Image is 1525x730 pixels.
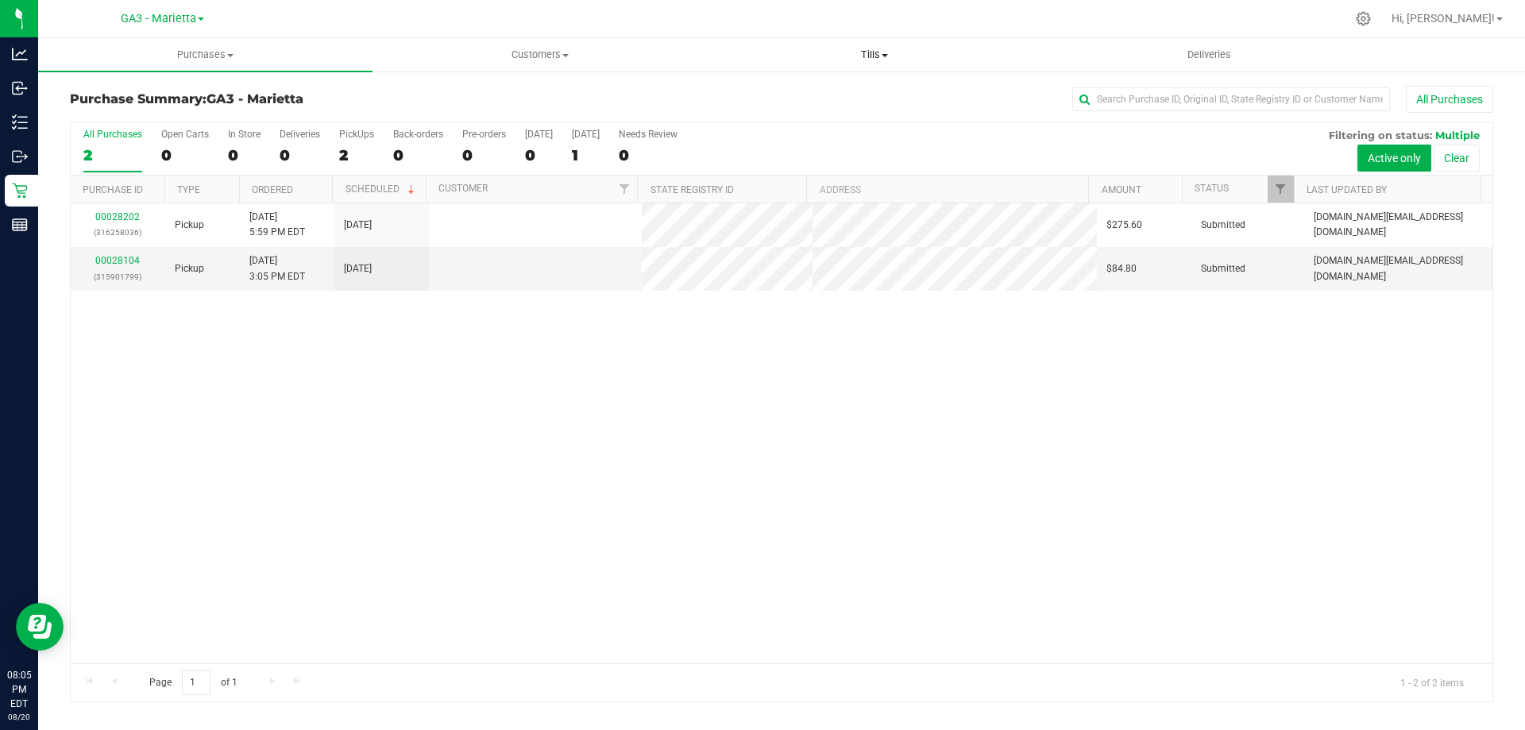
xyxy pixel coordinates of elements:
inline-svg: Analytics [12,46,28,62]
span: Pickup [175,218,204,233]
div: Pre-orders [462,129,506,140]
span: Tills [708,48,1040,62]
a: Filter [1268,176,1294,203]
inline-svg: Retail [12,183,28,199]
span: Pickup [175,261,204,276]
div: 0 [525,146,553,164]
div: 1 [572,146,600,164]
span: Submitted [1201,261,1245,276]
th: Address [806,176,1088,203]
a: Deliveries [1042,38,1376,71]
span: Submitted [1201,218,1245,233]
span: [DATE] [344,218,372,233]
div: [DATE] [525,129,553,140]
a: Filter [611,176,637,203]
span: Customers [373,48,706,62]
div: Back-orders [393,129,443,140]
iframe: Resource center [16,603,64,651]
button: All Purchases [1406,86,1493,113]
div: 2 [83,146,142,164]
span: [DATE] 3:05 PM EDT [249,253,305,284]
a: 00028104 [95,255,140,266]
span: Page of 1 [136,670,250,695]
span: Purchases [38,48,373,62]
span: [DOMAIN_NAME][EMAIL_ADDRESS][DOMAIN_NAME] [1314,210,1483,240]
div: All Purchases [83,129,142,140]
a: Status [1195,183,1229,194]
a: Scheduled [346,183,418,195]
span: Deliveries [1166,48,1253,62]
h3: Purchase Summary: [70,92,544,106]
div: Manage settings [1353,11,1373,26]
div: In Store [228,129,261,140]
inline-svg: Reports [12,217,28,233]
span: Multiple [1435,129,1480,141]
a: Tills [707,38,1041,71]
a: 00028202 [95,211,140,222]
p: (315901799) [80,269,156,284]
div: Open Carts [161,129,209,140]
a: Purchases [38,38,373,71]
div: 0 [228,146,261,164]
div: [DATE] [572,129,600,140]
span: [DOMAIN_NAME][EMAIL_ADDRESS][DOMAIN_NAME] [1314,253,1483,284]
a: Customers [373,38,707,71]
div: Needs Review [619,129,678,140]
div: 0 [393,146,443,164]
span: GA3 - Marietta [207,91,303,106]
inline-svg: Inventory [12,114,28,130]
span: $84.80 [1106,261,1137,276]
span: GA3 - Marietta [121,12,196,25]
span: [DATE] [344,261,372,276]
div: 0 [619,146,678,164]
span: $275.60 [1106,218,1142,233]
div: PickUps [339,129,374,140]
div: 2 [339,146,374,164]
p: 08:05 PM EDT [7,668,31,711]
a: Customer [438,183,488,194]
div: 0 [280,146,320,164]
a: Type [177,184,200,195]
a: State Registry ID [651,184,734,195]
inline-svg: Inbound [12,80,28,96]
button: Active only [1357,145,1431,172]
button: Clear [1434,145,1480,172]
input: 1 [182,670,210,695]
span: 1 - 2 of 2 items [1388,670,1477,694]
span: [DATE] 5:59 PM EDT [249,210,305,240]
a: Last Updated By [1307,184,1387,195]
div: 0 [161,146,209,164]
a: Amount [1102,184,1141,195]
span: Hi, [PERSON_NAME]! [1392,12,1495,25]
div: Deliveries [280,129,320,140]
p: (316258036) [80,225,156,240]
input: Search Purchase ID, Original ID, State Registry ID or Customer Name... [1072,87,1390,111]
p: 08/20 [7,711,31,723]
inline-svg: Outbound [12,149,28,164]
span: Filtering on status: [1329,129,1432,141]
a: Ordered [252,184,293,195]
div: 0 [462,146,506,164]
a: Purchase ID [83,184,143,195]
